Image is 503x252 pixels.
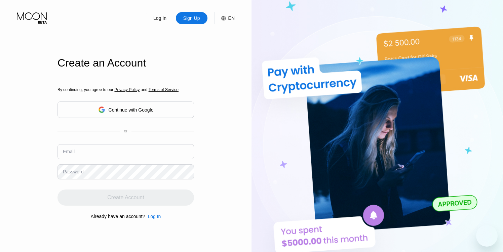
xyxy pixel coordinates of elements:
div: Log In [144,12,176,24]
span: and [140,87,149,92]
div: EN [228,15,235,21]
iframe: Кнопка запуска окна обмена сообщениями [476,225,498,247]
div: Log In [148,214,161,219]
div: Sign Up [176,12,207,24]
div: Sign Up [183,15,201,22]
span: Terms of Service [149,87,179,92]
div: Continue with Google [109,107,154,113]
div: Already have an account? [91,214,145,219]
div: EN [214,12,235,24]
div: By continuing, you agree to our [57,87,194,92]
div: or [124,129,128,133]
div: Log In [145,214,161,219]
div: Password [63,169,83,174]
span: Privacy Policy [114,87,140,92]
div: Log In [153,15,167,22]
div: Continue with Google [57,101,194,118]
div: Create an Account [57,57,194,69]
div: Email [63,149,75,154]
